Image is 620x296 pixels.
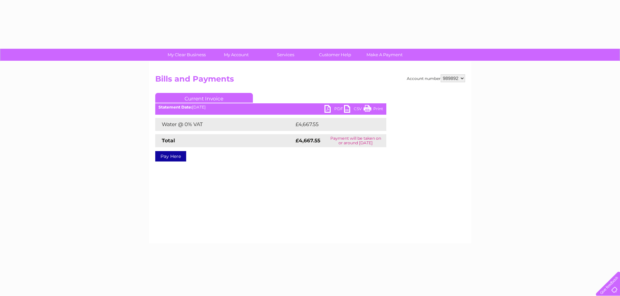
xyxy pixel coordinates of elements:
[364,105,383,114] a: Print
[160,49,214,61] a: My Clear Business
[209,49,263,61] a: My Account
[308,49,362,61] a: Customer Help
[358,49,411,61] a: Make A Payment
[344,105,364,114] a: CSV
[294,118,376,131] td: £4,667.55
[155,118,294,131] td: Water @ 0% VAT
[155,93,253,103] a: Current Invoice
[296,137,320,144] strong: £4,667.55
[155,74,465,87] h2: Bills and Payments
[162,137,175,144] strong: Total
[155,105,386,109] div: [DATE]
[324,105,344,114] a: PDF
[259,49,312,61] a: Services
[325,134,386,147] td: Payment will be taken on or around [DATE]
[407,74,465,82] div: Account number
[158,105,192,109] b: Statement Date:
[155,151,186,161] a: Pay Here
